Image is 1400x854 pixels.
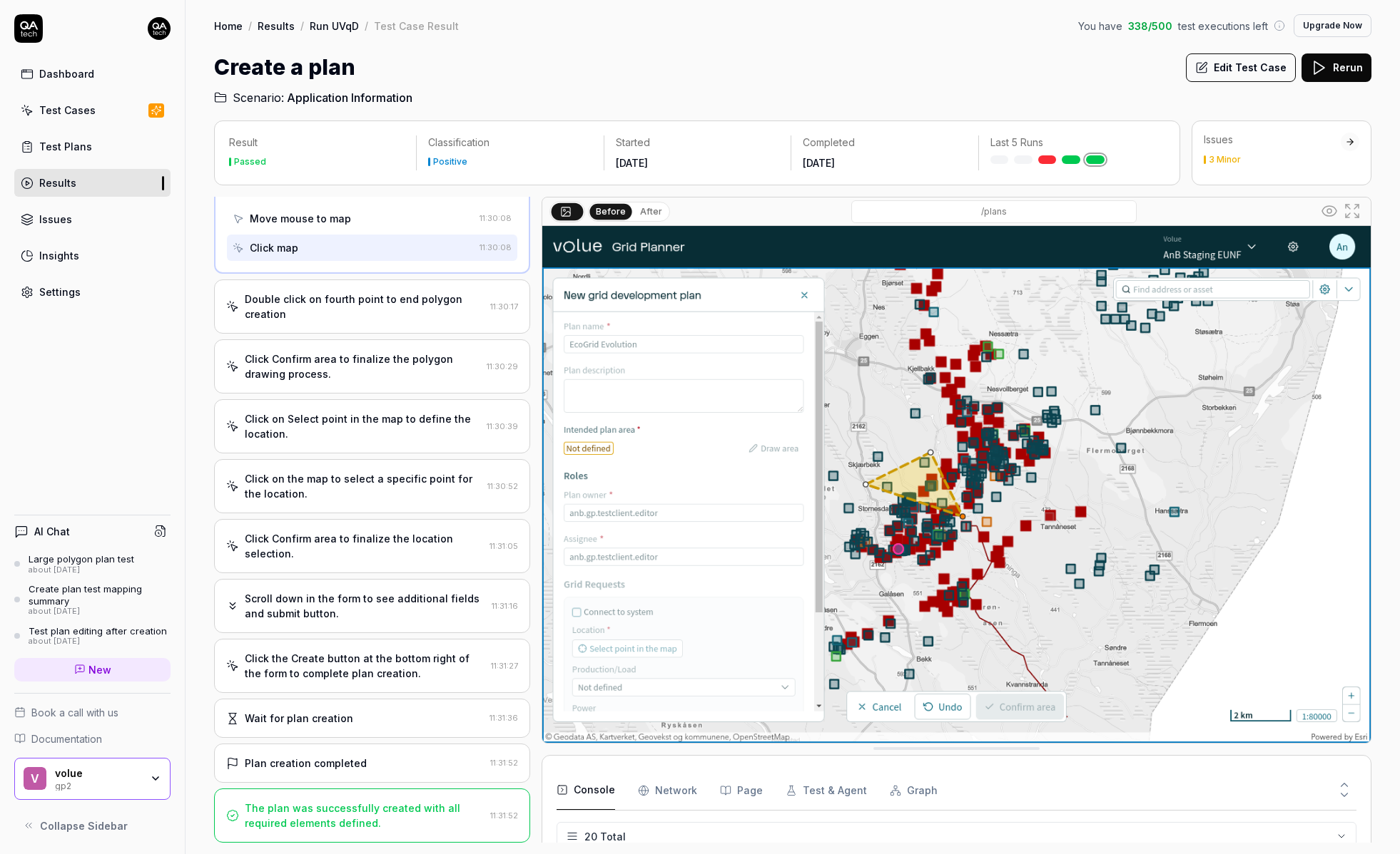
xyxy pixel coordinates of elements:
[55,767,141,780] div: volue
[39,175,76,190] div: Results
[14,583,171,616] a: Create plan test mapping summaryabout [DATE]
[31,705,118,720] span: Book a call with us
[14,96,171,124] a: Test Cases
[14,242,171,269] a: Insights
[234,158,266,166] div: Passed
[638,771,697,811] button: Network
[487,421,518,431] time: 11:30:39
[14,553,171,575] a: Large polygon plan testabout [DATE]
[248,19,252,33] div: /
[490,541,518,551] time: 11:31:05
[803,135,966,150] p: Completed
[990,135,1154,150] p: Last 5 Runs
[374,19,459,33] div: Test Case Result
[55,779,141,791] div: gp2
[1302,53,1371,82] button: Rerun
[490,811,518,820] time: 11:31:52
[88,662,111,677] span: New
[634,204,668,220] button: After
[1178,19,1268,34] span: test executions left
[39,248,79,263] div: Insights
[428,135,592,150] p: Classification
[229,135,405,150] p: Result
[29,583,171,607] div: Create plan test mapping summary
[14,169,171,197] a: Results
[1209,155,1241,164] div: 3 Minor
[29,625,167,637] div: Test plan editing after creation
[245,756,367,771] div: Plan creation completed
[490,302,518,312] time: 11:30:17
[14,278,171,306] a: Settings
[490,758,518,768] time: 11:31:52
[14,205,171,233] a: Issues
[300,19,304,33] div: /
[245,651,485,681] div: Click the Create button at the bottom right of the form to complete plan creation.
[14,658,171,681] a: New
[1078,19,1122,34] span: You have
[720,771,763,811] button: Page
[245,801,485,830] div: The plan was successfully created with all required elements defined.
[245,711,353,726] div: Wait for plan creation
[14,811,171,840] button: Collapse Sidebar
[487,361,518,371] time: 11:30:29
[433,158,467,166] div: Positive
[250,240,298,255] div: Click map
[14,60,171,88] a: Dashboard
[1128,19,1172,34] span: 338 / 500
[14,731,171,746] a: Documentation
[245,292,485,321] div: Double click on fourth point to end polygon creation
[14,133,171,160] a: Test Plans
[1318,200,1341,222] button: Show all interative elements
[29,637,167,647] div: about [DATE]
[1341,200,1364,222] button: Open in full screen
[14,758,171,801] button: vvoluegp2
[29,553,134,565] div: Large polygon plan test
[1186,53,1296,82] button: Edit Test Case
[39,103,96,118] div: Test Cases
[40,818,128,833] span: Collapse Sidebar
[287,89,412,106] span: Application Information
[39,139,92,154] div: Test Plans
[487,481,518,491] time: 11:30:52
[31,731,102,746] span: Documentation
[480,242,512,252] time: 11:30:08
[245,531,484,561] div: Click Confirm area to finalize the location selection.
[214,51,355,83] h1: Create a plan
[491,661,518,671] time: 11:31:27
[245,471,482,501] div: Click on the map to select a specific point for the location.
[29,565,134,575] div: about [DATE]
[39,66,94,81] div: Dashboard
[14,705,171,720] a: Book a call with us
[39,212,72,227] div: Issues
[557,771,615,811] button: Console
[616,135,779,150] p: Started
[250,211,351,226] div: Move mouse to map
[245,591,486,621] div: Scroll down in the form to see additional fields and submit button.
[230,89,284,106] span: Scenario:
[786,771,867,811] button: Test & Agent
[258,19,295,33] a: Results
[490,713,518,723] time: 11:31:36
[214,89,412,106] a: Scenario:Application Information
[24,767,46,790] span: v
[14,625,171,647] a: Test plan editing after creationabout [DATE]
[803,157,835,169] time: [DATE]
[310,19,359,33] a: Run UVqD
[214,19,243,33] a: Home
[227,235,517,261] button: Click map11:30:08
[890,771,938,811] button: Graph
[245,351,481,381] div: Click Confirm area to finalize the polygon drawing process.
[29,607,171,617] div: about [DATE]
[590,203,632,219] button: Before
[492,601,518,611] time: 11:31:16
[227,205,517,232] button: Move mouse to map11:30:08
[245,411,481,441] div: Click on Select point in the map to define the location.
[34,524,70,539] h4: AI Chat
[1204,133,1341,147] div: Issues
[148,17,171,40] img: 7ccf6c19-61ad-4a6c-8811-018b02a1b829.jpg
[616,157,648,169] time: [DATE]
[1294,14,1371,37] button: Upgrade Now
[365,19,368,33] div: /
[39,284,81,299] div: Settings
